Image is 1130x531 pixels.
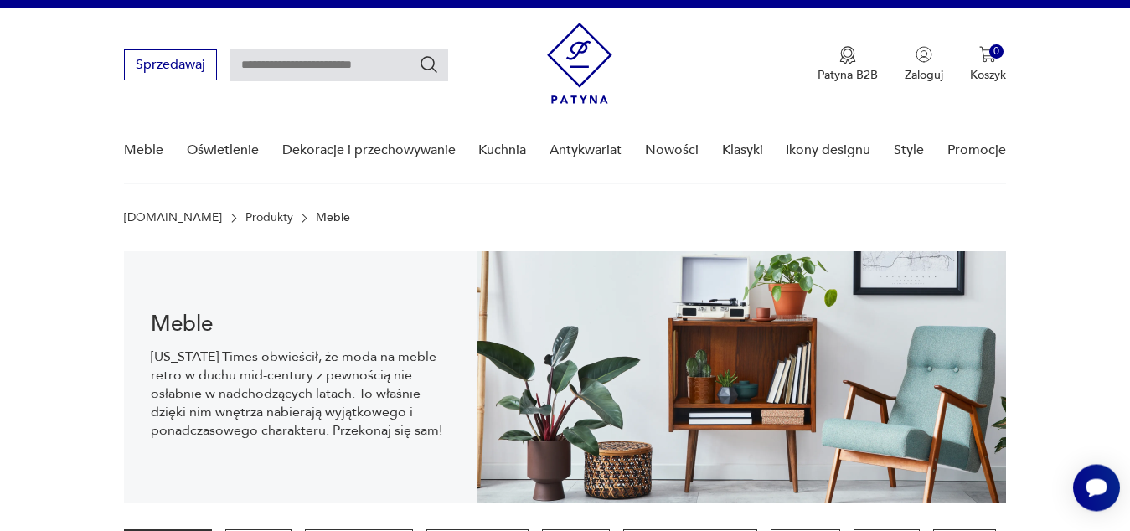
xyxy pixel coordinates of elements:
[905,67,943,83] p: Zaloguj
[124,118,163,183] a: Meble
[645,118,699,183] a: Nowości
[282,118,456,183] a: Dekoracje i przechowywanie
[478,118,526,183] a: Kuchnia
[905,46,943,83] button: Zaloguj
[979,46,996,63] img: Ikona koszyka
[124,211,222,224] a: [DOMAIN_NAME]
[970,67,1006,83] p: Koszyk
[124,60,217,72] a: Sprzedawaj
[839,46,856,64] img: Ikona medalu
[894,118,924,183] a: Style
[245,211,293,224] a: Produkty
[316,211,350,224] p: Meble
[989,44,1004,59] div: 0
[151,348,450,440] p: [US_STATE] Times obwieścił, że moda na meble retro w duchu mid-century z pewnością nie osłabnie w...
[916,46,932,63] img: Ikonka użytkownika
[722,118,763,183] a: Klasyki
[818,46,878,83] a: Ikona medaluPatyna B2B
[151,314,450,334] h1: Meble
[477,251,1005,503] img: Meble
[1073,464,1120,511] iframe: Smartsupp widget button
[947,118,1006,183] a: Promocje
[818,46,878,83] button: Patyna B2B
[419,54,439,75] button: Szukaj
[550,118,622,183] a: Antykwariat
[187,118,259,183] a: Oświetlenie
[970,46,1006,83] button: 0Koszyk
[124,49,217,80] button: Sprzedawaj
[547,23,612,104] img: Patyna - sklep z meblami i dekoracjami vintage
[818,67,878,83] p: Patyna B2B
[786,118,870,183] a: Ikony designu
